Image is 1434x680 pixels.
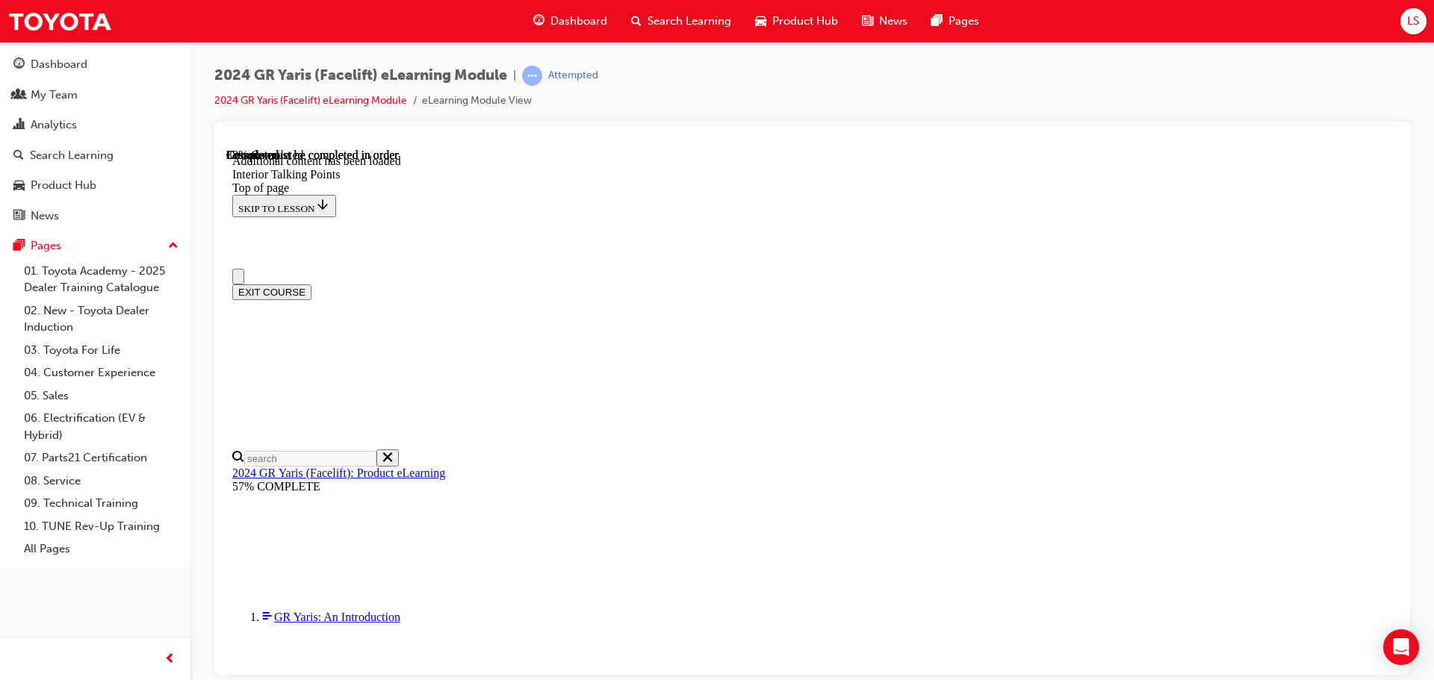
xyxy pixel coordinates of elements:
[6,6,1166,19] div: Additional content has been loaded
[919,6,991,37] a: pages-iconPages
[13,58,25,72] span: guage-icon
[550,13,607,30] span: Dashboard
[6,142,184,169] a: Search Learning
[1407,13,1419,30] span: LS
[850,6,919,37] a: news-iconNews
[1383,629,1419,665] div: Open Intercom Messenger
[13,119,25,132] span: chart-icon
[18,361,184,384] a: 04. Customer Experience
[31,116,77,134] div: Analytics
[30,147,114,164] div: Search Learning
[6,51,184,78] a: Dashboard
[12,54,104,66] span: SKIP TO LESSON
[168,237,179,256] span: up-icon
[31,87,78,104] div: My Team
[31,208,59,225] div: News
[150,301,173,318] button: Close search menu
[31,56,87,73] div: Dashboard
[6,202,184,230] a: News
[18,260,184,299] a: 01. Toyota Academy - 2025 Dealer Training Catalogue
[214,67,507,84] span: 2024 GR Yaris (Facelift) eLearning Module
[6,33,1166,46] div: Top of page
[18,492,184,515] a: 09. Technical Training
[513,67,516,84] span: |
[772,13,838,30] span: Product Hub
[6,111,184,139] a: Analytics
[13,149,24,163] span: search-icon
[631,12,642,31] span: search-icon
[6,19,1166,33] div: Interior Talking Points
[6,232,184,260] button: Pages
[422,93,532,110] li: eLearning Module View
[13,89,25,102] span: people-icon
[879,13,907,30] span: News
[6,48,184,232] button: DashboardMy TeamAnalyticsSearch LearningProduct HubNews
[18,537,184,561] a: All Pages
[7,4,112,38] img: Trak
[931,12,943,31] span: pages-icon
[18,302,150,318] input: Search
[6,46,110,69] button: SKIP TO LESSON
[214,94,407,107] a: 2024 GR Yaris (Facelift) eLearning Module
[6,81,184,109] a: My Team
[13,240,25,253] span: pages-icon
[533,12,544,31] span: guage-icon
[6,136,85,152] button: EXIT COURSE
[521,6,619,37] a: guage-iconDashboard
[6,318,219,331] a: 2024 GR Yaris (Facelift): Product eLearning
[31,237,61,255] div: Pages
[18,446,184,470] a: 07. Parts21 Certification
[164,650,176,669] span: prev-icon
[949,13,979,30] span: Pages
[18,384,184,408] a: 05. Sales
[743,6,850,37] a: car-iconProduct Hub
[31,177,96,194] div: Product Hub
[619,6,743,37] a: search-iconSearch Learning
[862,12,873,31] span: news-icon
[18,299,184,339] a: 02. New - Toyota Dealer Induction
[755,12,766,31] span: car-icon
[13,179,25,193] span: car-icon
[18,470,184,493] a: 08. Service
[648,13,731,30] span: Search Learning
[522,66,542,86] span: learningRecordVerb_ATTEMPT-icon
[6,172,184,199] a: Product Hub
[548,69,598,83] div: Attempted
[13,210,25,223] span: news-icon
[18,407,184,446] a: 06. Electrification (EV & Hybrid)
[1400,8,1427,34] button: LS
[6,331,1166,345] div: 57% COMPLETE
[18,339,184,362] a: 03. Toyota For Life
[6,120,18,136] button: Close navigation menu
[18,515,184,538] a: 10. TUNE Rev-Up Training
